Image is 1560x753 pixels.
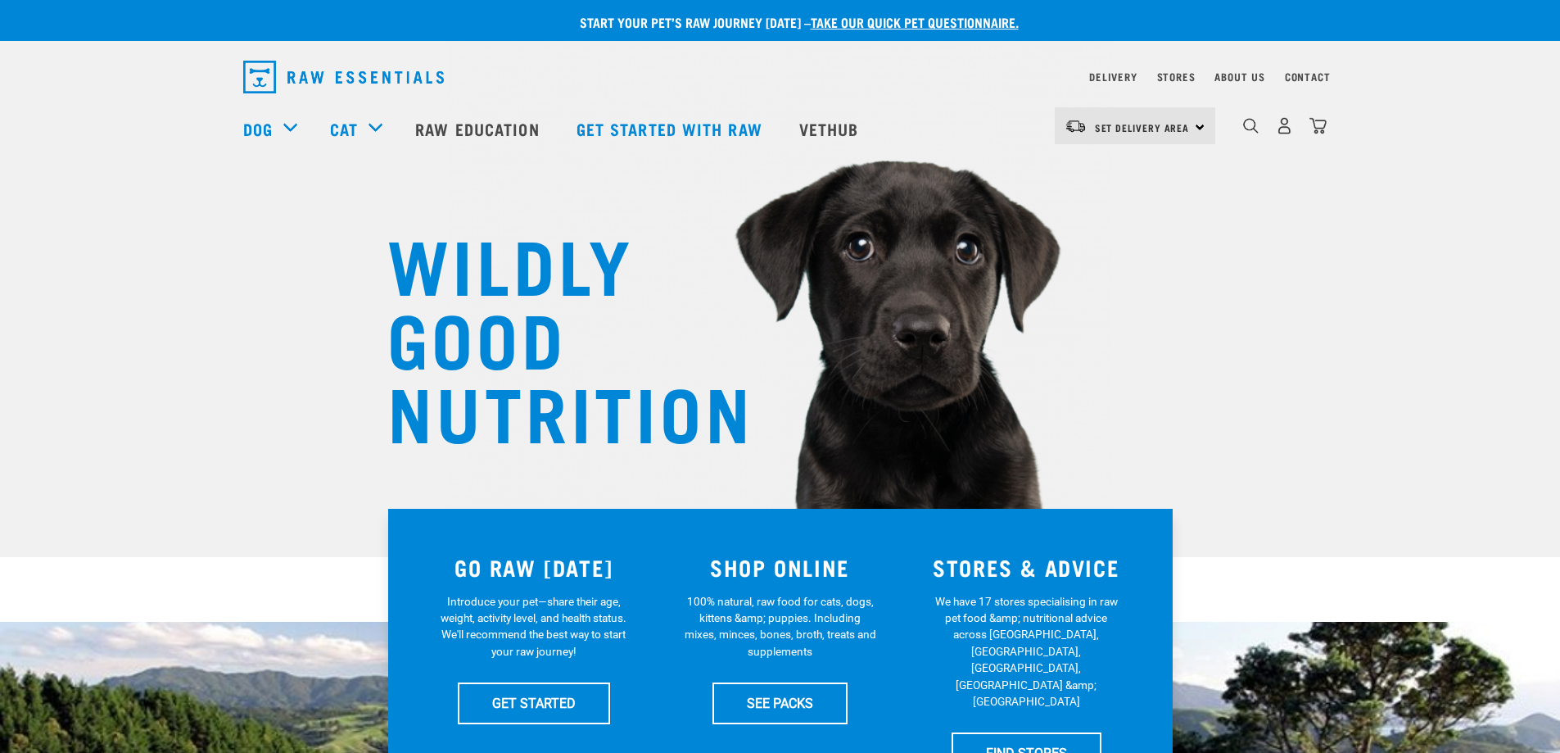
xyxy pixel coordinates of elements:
[330,116,358,141] a: Cat
[1089,74,1137,79] a: Delivery
[437,593,630,660] p: Introduce your pet—share their age, weight, activity level, and health status. We'll recommend th...
[243,61,444,93] img: Raw Essentials Logo
[1157,74,1196,79] a: Stores
[560,96,783,161] a: Get started with Raw
[1065,119,1087,134] img: van-moving.png
[712,683,848,724] a: SEE PACKS
[1309,117,1327,134] img: home-icon@2x.png
[1095,125,1190,130] span: Set Delivery Area
[1214,74,1264,79] a: About Us
[243,116,273,141] a: Dog
[458,683,610,724] a: GET STARTED
[1285,74,1331,79] a: Contact
[667,555,893,580] h3: SHOP ONLINE
[811,18,1019,25] a: take our quick pet questionnaire.
[1276,117,1293,134] img: user.png
[1243,118,1259,134] img: home-icon-1@2x.png
[230,54,1331,100] nav: dropdown navigation
[930,593,1123,710] p: We have 17 stores specialising in raw pet food &amp; nutritional advice across [GEOGRAPHIC_DATA],...
[387,225,715,447] h1: WILDLY GOOD NUTRITION
[684,593,876,660] p: 100% natural, raw food for cats, dogs, kittens &amp; puppies. Including mixes, minces, bones, bro...
[421,555,648,580] h3: GO RAW [DATE]
[783,96,879,161] a: Vethub
[913,555,1140,580] h3: STORES & ADVICE
[399,96,559,161] a: Raw Education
